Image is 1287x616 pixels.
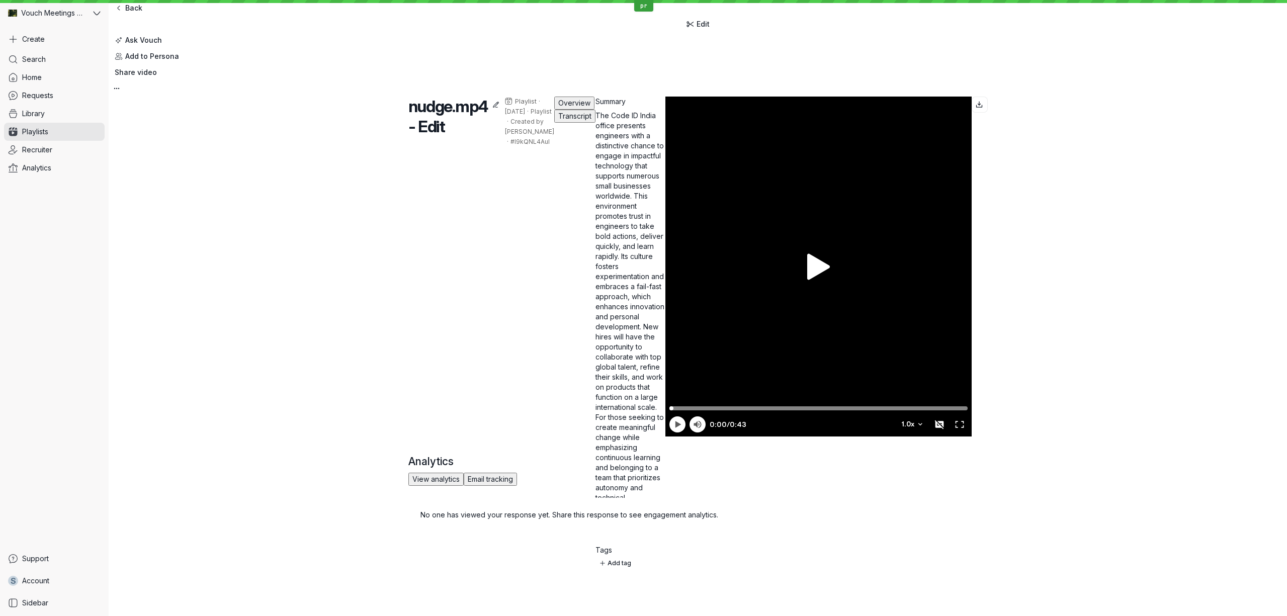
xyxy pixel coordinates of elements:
span: Email tracking [468,475,513,483]
span: Account [22,576,49,586]
a: SAccount [4,572,105,590]
span: Edit [697,19,710,29]
a: Edit [109,16,1287,32]
button: Create [4,30,105,48]
span: Requests [22,91,53,101]
span: · [505,138,510,146]
button: Edit title [488,97,504,113]
span: Created by [PERSON_NAME] [505,118,554,135]
span: Search [22,54,46,64]
span: Playlist [531,108,552,115]
span: Tags [595,546,612,554]
span: nudge.mp4 - Edit [408,97,488,136]
span: Transcript [558,112,591,120]
p: The Code ID India office presents engineers with a distinctive chance to engage in impactful tech... [595,111,665,533]
a: Requests [4,86,105,105]
span: Playlists [22,127,48,137]
h2: Analytics [408,457,730,467]
img: Vouch Meetings Demo avatar [8,9,17,18]
a: Analytics [4,159,105,177]
span: Vouch Meetings Demo [21,8,85,18]
button: Vouch Meetings Demo avatarVouch Meetings Demo [4,4,105,22]
span: S [11,576,16,586]
span: Share video [115,67,157,77]
a: Search [4,50,105,68]
span: · [505,118,510,126]
span: Overview [558,99,590,107]
div: Vouch Meetings Demo [4,4,91,22]
a: Playlists [4,123,105,141]
button: Download [972,97,988,113]
a: Sidebar [4,594,105,612]
button: Share video [109,64,163,80]
span: Summary [595,97,626,106]
span: Add to Persona [125,51,179,61]
a: Home [4,68,105,86]
button: Add tag [595,557,635,569]
span: #l9kQNL4Aul [510,138,550,145]
span: Sidebar [22,598,48,608]
span: [DATE] [505,108,525,115]
span: Support [22,554,49,564]
button: Add to Persona [109,48,185,64]
button: More actions [109,80,125,97]
span: Recruiter [22,145,52,155]
span: · [537,98,542,106]
div: No one has viewed your response yet. Share this response to see engagement analytics. [420,510,718,520]
span: Back [125,3,142,13]
span: Analytics [22,163,51,173]
span: · [525,108,531,116]
a: Recruiter [4,141,105,159]
a: Support [4,550,105,568]
span: View analytics [412,475,460,483]
button: Ask Vouch [109,32,168,48]
span: Create [22,34,45,44]
a: Library [4,105,105,123]
span: Playlist [515,98,537,106]
span: Home [22,72,42,82]
span: Library [22,109,45,119]
span: Ask Vouch [125,35,162,45]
